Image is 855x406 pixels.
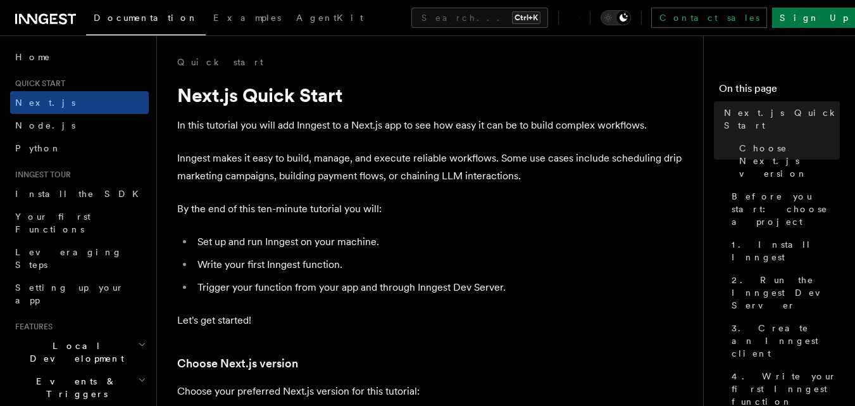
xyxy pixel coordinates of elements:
a: Choose Next.js version [177,355,298,372]
span: Node.js [15,120,75,130]
span: Quick start [10,79,65,89]
a: Home [10,46,149,68]
a: Documentation [86,4,206,35]
span: Setting up your app [15,282,124,305]
a: 3. Create an Inngest client [727,317,840,365]
span: Python [15,143,61,153]
li: Set up and run Inngest on your machine. [194,233,683,251]
span: Before you start: choose a project [732,190,840,228]
a: 1. Install Inngest [727,233,840,269]
a: Next.js Quick Start [719,101,840,137]
span: Documentation [94,13,198,23]
a: Next.js [10,91,149,114]
a: Setting up your app [10,276,149,312]
a: Quick start [177,56,263,68]
a: AgentKit [289,4,371,34]
span: AgentKit [296,13,363,23]
p: In this tutorial you will add Inngest to a Next.js app to see how easy it can be to build complex... [177,117,683,134]
p: By the end of this ten-minute tutorial you will: [177,200,683,218]
a: Node.js [10,114,149,137]
span: Next.js [15,98,75,108]
a: Install the SDK [10,182,149,205]
button: Toggle dark mode [601,10,631,25]
a: Python [10,137,149,160]
span: 2. Run the Inngest Dev Server [732,274,840,312]
li: Trigger your function from your app and through Inngest Dev Server. [194,279,683,296]
li: Write your first Inngest function. [194,256,683,274]
span: Choose Next.js version [739,142,840,180]
a: Before you start: choose a project [727,185,840,233]
button: Local Development [10,334,149,370]
p: Inngest makes it easy to build, manage, and execute reliable workflows. Some use cases include sc... [177,149,683,185]
span: Your first Functions [15,212,90,234]
a: Your first Functions [10,205,149,241]
p: Choose your preferred Next.js version for this tutorial: [177,383,683,400]
span: Events & Triggers [10,375,138,400]
span: Features [10,322,53,332]
span: Inngest tour [10,170,71,180]
span: Leveraging Steps [15,247,122,270]
span: Install the SDK [15,189,146,199]
span: Home [15,51,51,63]
span: Examples [213,13,281,23]
a: Leveraging Steps [10,241,149,276]
a: Examples [206,4,289,34]
a: 2. Run the Inngest Dev Server [727,269,840,317]
a: Choose Next.js version [734,137,840,185]
span: 3. Create an Inngest client [732,322,840,360]
a: Contact sales [651,8,767,28]
kbd: Ctrl+K [512,11,540,24]
h1: Next.js Quick Start [177,84,683,106]
span: 1. Install Inngest [732,238,840,263]
button: Search...Ctrl+K [411,8,548,28]
h4: On this page [719,81,840,101]
button: Events & Triggers [10,370,149,405]
span: Local Development [10,339,138,365]
p: Let's get started! [177,312,683,329]
span: Next.js Quick Start [724,106,840,132]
